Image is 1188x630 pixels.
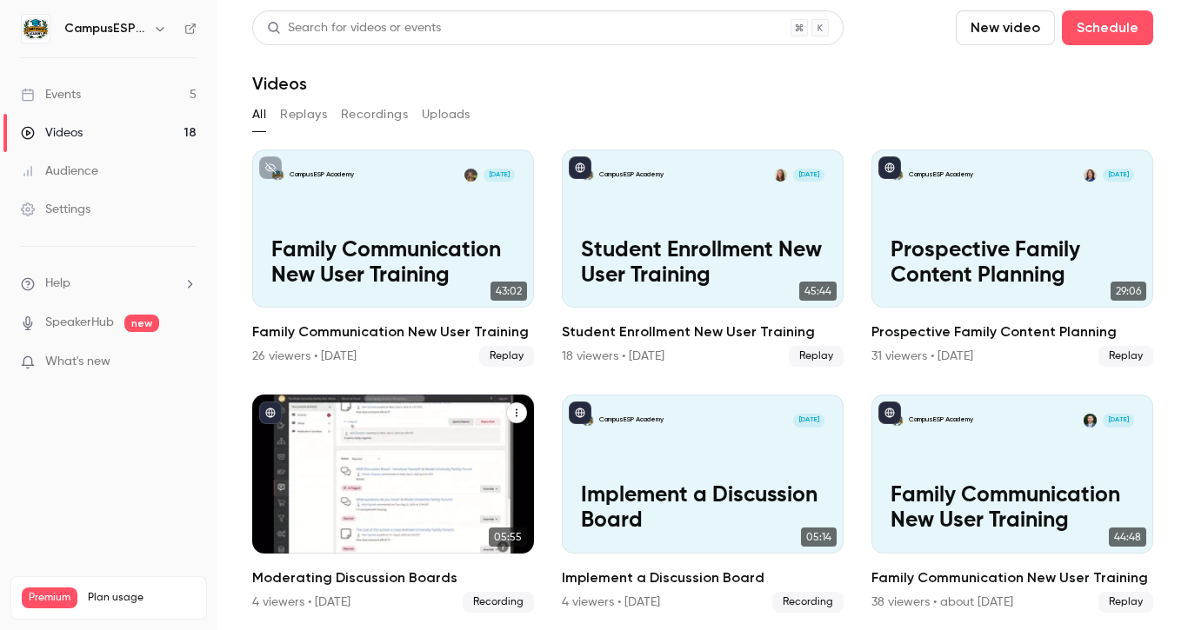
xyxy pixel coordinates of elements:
[88,591,196,605] span: Plan usage
[871,348,973,365] div: 31 viewers • [DATE]
[909,415,973,425] p: CampusESP Academy
[252,101,266,129] button: All
[1111,282,1146,301] span: 29:06
[45,314,114,332] a: SpeakerHub
[124,315,159,332] span: new
[341,101,408,129] button: Recordings
[259,156,282,179] button: unpublished
[176,355,197,370] iframe: Noticeable Trigger
[22,15,50,43] img: CampusESP Academy
[463,592,534,613] span: Recording
[259,401,282,424] button: published
[793,169,825,182] span: [DATE]
[871,322,1153,342] h2: Prospective Family Content Planning
[45,275,70,293] span: Help
[878,156,901,179] button: published
[252,149,534,367] a: Family Communication New User TrainingCampusESP AcademyMira Gandhi[DATE]Family Communication New ...
[252,395,534,612] a: 05:55Moderating Discussion Boards4 viewers • [DATE]Recording
[1098,592,1153,613] span: Replay
[252,594,350,611] div: 4 viewers • [DATE]
[280,101,327,129] button: Replays
[878,401,901,424] button: published
[871,149,1153,367] li: Prospective Family Content Planning
[562,395,844,612] li: Implement a Discussion Board
[581,484,825,534] p: Implement a Discussion Board
[21,201,90,218] div: Settings
[22,587,77,608] span: Premium
[1103,169,1135,182] span: [DATE]
[562,567,844,588] h2: Implement a Discussion Board
[562,149,844,367] a: Student Enrollment New User TrainingCampusESP AcademyMairin Matthews[DATE]Student Enrollment New ...
[252,73,307,94] h1: Videos
[491,282,527,301] span: 43:02
[1084,169,1098,182] img: Kerri Meeks-Griffin
[956,10,1055,45] button: New video
[1084,414,1098,428] img: Albert Perera
[64,20,146,37] h6: CampusESP Academy
[45,353,110,371] span: What's new
[871,149,1153,367] a: Prospective Family Content PlanningCampusESP AcademyKerri Meeks-Griffin[DATE]Prospective Family C...
[599,415,664,425] p: CampusESP Academy
[772,592,844,613] span: Recording
[599,170,664,180] p: CampusESP Academy
[479,346,534,367] span: Replay
[21,162,98,180] div: Audience
[871,395,1153,612] a: Family Communication New User TrainingCampusESP AcademyAlbert Perera[DATE]Family Communication Ne...
[562,322,844,342] h2: Student Enrollment New User Training
[871,594,1013,611] div: 38 viewers • about [DATE]
[569,156,591,179] button: published
[562,348,664,365] div: 18 viewers • [DATE]
[267,19,441,37] div: Search for videos or events
[252,395,534,612] li: Moderating Discussion Boards
[799,282,837,301] span: 45:44
[21,275,197,293] li: help-dropdown-opener
[871,567,1153,588] h2: Family Communication New User Training
[252,10,1153,620] section: Videos
[909,170,973,180] p: CampusESP Academy
[1109,527,1146,547] span: 44:48
[562,594,660,611] div: 4 viewers • [DATE]
[252,348,357,365] div: 26 viewers • [DATE]
[422,101,471,129] button: Uploads
[484,169,516,182] span: [DATE]
[891,484,1135,534] p: Family Communication New User Training
[252,149,534,367] li: Family Communication New User Training
[290,170,354,180] p: CampusESP Academy
[562,395,844,612] a: Implement a Discussion BoardCampusESP Academy[DATE]Implement a Discussion Board05:14Implement a D...
[789,346,844,367] span: Replay
[1062,10,1153,45] button: Schedule
[21,124,83,142] div: Videos
[871,395,1153,612] li: Family Communication New User Training
[21,86,81,103] div: Events
[774,169,788,182] img: Mairin Matthews
[569,401,591,424] button: published
[271,239,516,289] p: Family Communication New User Training
[252,322,534,342] h2: Family Communication New User Training
[1103,414,1135,428] span: [DATE]
[562,149,844,367] li: Student Enrollment New User Training
[464,169,478,182] img: Mira Gandhi
[891,239,1135,289] p: Prospective Family Content Planning
[1098,346,1153,367] span: Replay
[793,414,825,428] span: [DATE]
[801,527,837,547] span: 05:14
[489,527,527,547] span: 05:55
[581,239,825,289] p: Student Enrollment New User Training
[252,567,534,588] h2: Moderating Discussion Boards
